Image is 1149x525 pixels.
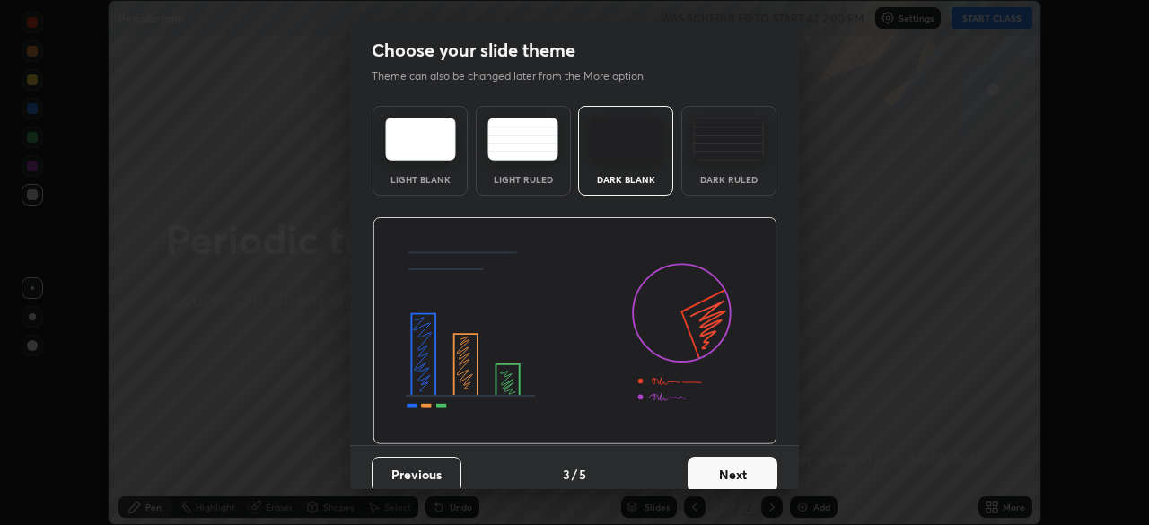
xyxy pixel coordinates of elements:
img: darkRuledTheme.de295e13.svg [693,118,764,161]
h4: 5 [579,465,586,484]
img: lightTheme.e5ed3b09.svg [385,118,456,161]
div: Dark Blank [590,175,662,184]
button: Next [688,457,777,493]
button: Previous [372,457,461,493]
img: lightRuledTheme.5fabf969.svg [487,118,558,161]
h2: Choose your slide theme [372,39,575,62]
p: Theme can also be changed later from the More option [372,68,662,84]
img: darkTheme.f0cc69e5.svg [591,118,662,161]
img: darkThemeBanner.d06ce4a2.svg [373,217,777,445]
h4: / [572,465,577,484]
div: Light Blank [384,175,456,184]
h4: 3 [563,465,570,484]
div: Dark Ruled [693,175,765,184]
div: Light Ruled [487,175,559,184]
